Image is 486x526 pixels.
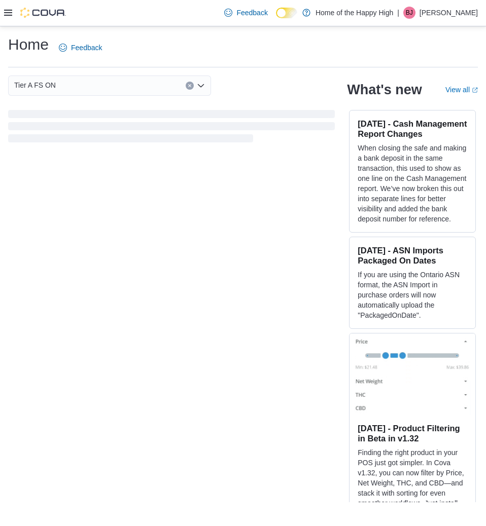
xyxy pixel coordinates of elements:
a: Feedback [220,3,271,23]
button: Clear input [186,82,194,90]
a: View allExternal link [445,86,478,94]
h1: Home [8,34,49,55]
p: If you are using the Ontario ASN format, the ASN Import in purchase orders will now automatically... [358,270,467,320]
p: [PERSON_NAME] [420,7,478,19]
span: Feedback [71,43,102,53]
p: When closing the safe and making a bank deposit in the same transaction, this used to show as one... [358,143,467,224]
a: Feedback [55,37,106,58]
input: Dark Mode [276,8,297,18]
p: | [397,7,399,19]
h2: What's new [347,82,422,98]
p: Home of the Happy High [316,7,393,19]
span: Loading [8,112,335,144]
h3: [DATE] - ASN Imports Packaged On Dates [358,245,467,266]
button: Open list of options [197,82,205,90]
svg: External link [472,87,478,93]
span: Tier A FS ON [14,79,56,91]
div: Brock Jekill [403,7,415,19]
h3: [DATE] - Product Filtering in Beta in v1.32 [358,423,467,443]
h3: [DATE] - Cash Management Report Changes [358,119,467,139]
img: Cova [20,8,66,18]
span: BJ [406,7,413,19]
span: Feedback [236,8,267,18]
